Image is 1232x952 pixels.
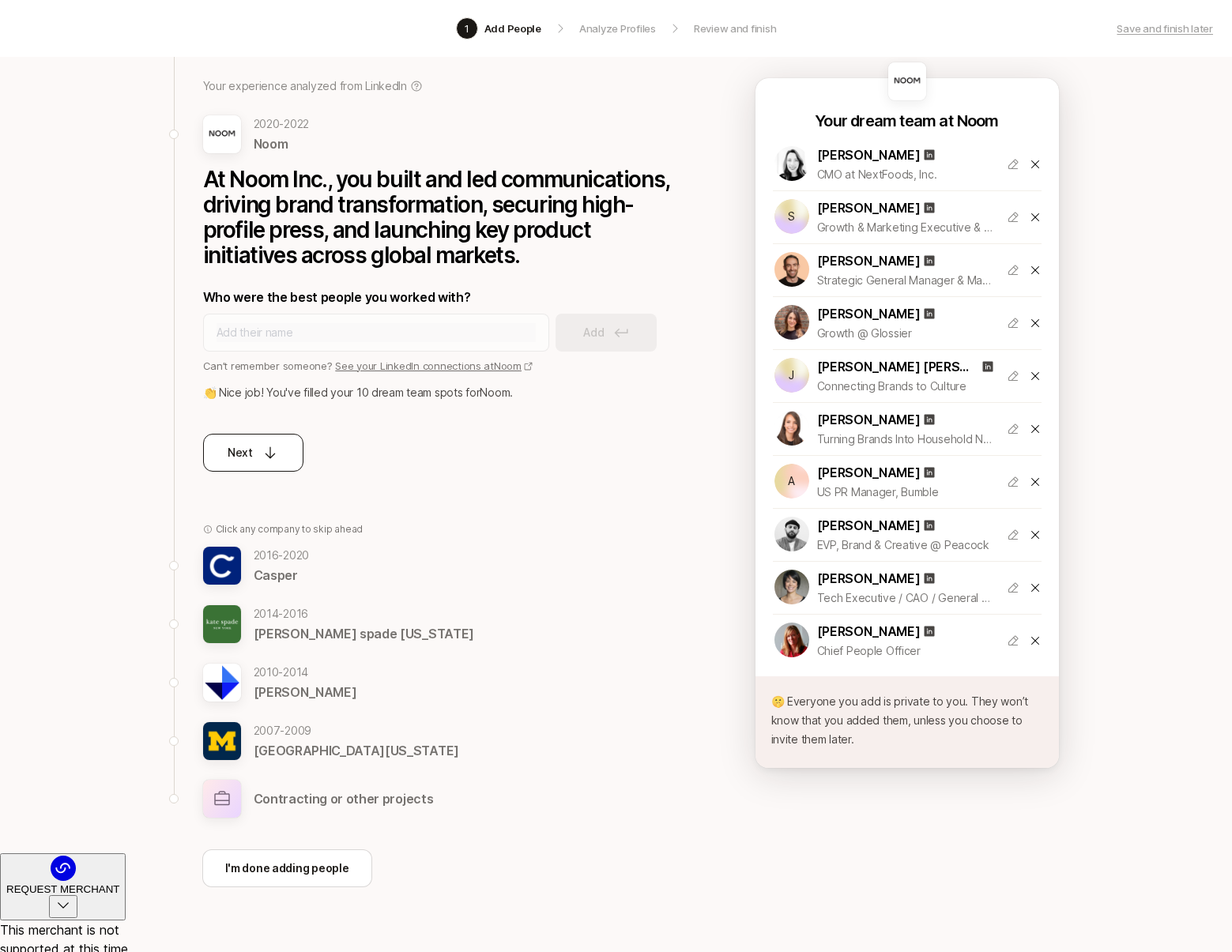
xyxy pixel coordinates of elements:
p: Review and finish [694,21,777,36]
img: 43c7a839_1778_42cd_abab_40849320a146.jpg [203,605,241,643]
p: [PERSON_NAME] spade [US_STATE] [254,623,474,644]
p: Next [228,443,253,462]
p: [PERSON_NAME] [817,568,921,589]
p: Turning Brands Into Household Names | x-Noom, Outdoor Voices, [PERSON_NAME] [817,430,994,449]
p: Casper [254,565,310,585]
img: 1517442291105 [774,411,809,446]
p: S [788,207,795,226]
p: Click any company to skip ahead [216,522,364,536]
img: 1517597479142 [774,570,809,604]
p: Add People [484,21,541,36]
p: [GEOGRAPHIC_DATA][US_STATE] [254,740,459,761]
img: 1701767310723 [774,517,809,551]
p: [PERSON_NAME] [817,250,921,271]
p: 2007 - 2009 [254,721,459,740]
p: 👏 Nice job! You've filled your 10 dream team spots for Noom . [203,383,677,402]
p: [PERSON_NAME] [254,682,357,702]
button: I'm done adding people [202,849,372,887]
p: At Noom Inc., you built and led communications, driving brand transformation, securing high-profi... [203,167,677,268]
p: 1 [465,21,469,36]
p: Growth @ Glossier [817,324,994,343]
p: 2016 - 2020 [254,546,310,565]
img: 4eb7b240_d6d1_47dd_bc76_4b8050ceec16.jpg [888,62,926,100]
p: [PERSON_NAME] [PERSON_NAME] [817,356,978,377]
img: 1576860505049 [774,252,809,287]
p: Chief People Officer [817,642,994,660]
p: Analyze Profiles [579,21,656,36]
p: [PERSON_NAME] [817,621,921,642]
p: Strategic General Manager & Marketing Leader | Driving Business Growth & Operational Excellence [817,271,994,290]
p: Can’t remember someone? [203,358,677,374]
img: 4eb7b240_d6d1_47dd_bc76_4b8050ceec16.jpg [203,115,241,153]
img: f9729ba1_078f_4cfa_aac7_ba0c5d0a4dd8.jpg [203,547,241,585]
p: 🤫 Everyone you add is private to you. They won’t know that you added them, unless you choose to i... [771,692,1043,749]
a: Save and finish later [1117,21,1213,36]
img: 638140db_8b60_4968_a94c_ae55d2dc34e9.jpg [203,664,241,702]
p: Noom [957,110,999,132]
p: [PERSON_NAME] [817,462,921,483]
p: Connecting Brands to Culture [817,377,994,396]
p: J [789,366,794,385]
p: [PERSON_NAME] [817,515,921,536]
p: Contracting or other projects [254,788,434,809]
p: [PERSON_NAME] [817,198,921,218]
p: Your experience analyzed from LinkedIn [203,77,407,96]
input: Add their name [217,323,536,342]
p: US PR Manager, Bumble [817,483,994,502]
img: 14dc5a9d_1acb_465c_9ef3_8771c67326f1.jpg [203,722,241,760]
img: 1516234328325 [774,623,809,657]
a: See your LinkedIn connections atNoom [335,359,533,372]
p: 2014 - 2016 [254,604,474,623]
p: Noom [254,134,310,154]
p: Tech Executive / CAO / General Counsel / Policy Leader / Scaling high-growth businesses [817,589,994,608]
p: CMO at NextFoods, Inc. [817,165,994,184]
p: A [788,472,795,491]
p: Who were the best people you worked with? [203,287,677,307]
button: Next [203,434,303,472]
img: other-company-logo.svg [203,780,241,818]
p: EVP, Brand & Creative @ Peacock [817,536,994,555]
p: [PERSON_NAME] [817,303,921,324]
p: Your dream team at [815,110,953,132]
p: 2010 - 2014 [254,663,357,682]
img: 1587421749575 [774,146,809,181]
p: Growth & Marketing Executive & Advisor [817,218,994,237]
p: [PERSON_NAME] [817,145,921,165]
p: 2020 - 2022 [254,115,310,134]
p: [PERSON_NAME] [817,409,921,430]
img: 1714598359604 [774,305,809,340]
